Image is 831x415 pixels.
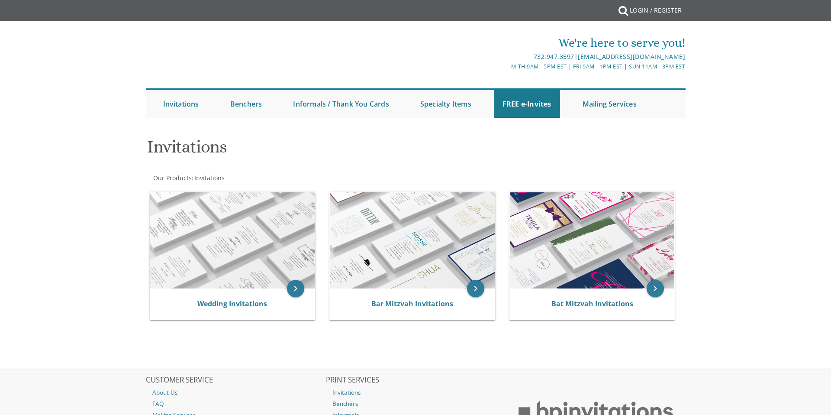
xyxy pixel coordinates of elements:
a: Bar Mitzvah Invitations [371,299,453,308]
a: Benchers [326,398,505,409]
a: About Us [146,387,325,398]
a: Invitations [155,90,208,118]
h2: CUSTOMER SERVICE [146,376,325,385]
a: Wedding Invitations [197,299,267,308]
img: Bar Mitzvah Invitations [330,192,495,289]
div: M-Th 9am - 5pm EST | Fri 9am - 1pm EST | Sun 11am - 3pm EST [326,62,685,71]
img: Wedding Invitations [150,192,315,289]
a: [EMAIL_ADDRESS][DOMAIN_NAME] [578,52,685,61]
a: Mailing Services [574,90,645,118]
h2: PRINT SERVICES [326,376,505,385]
a: FREE e-Invites [494,90,560,118]
a: 732.947.3597 [534,52,574,61]
a: Benchers [222,90,271,118]
a: Specialty Items [412,90,480,118]
a: keyboard_arrow_right [287,280,304,297]
a: keyboard_arrow_right [647,280,664,297]
a: Invitations [326,387,505,398]
a: FAQ [146,398,325,409]
div: : [146,174,416,182]
div: We're here to serve you! [326,34,685,52]
a: Invitations [193,174,225,182]
img: Bat Mitzvah Invitations [510,192,675,289]
div: | [326,52,685,62]
a: Bat Mitzvah Invitations [551,299,633,308]
a: Informals / Thank You Cards [284,90,397,118]
a: keyboard_arrow_right [467,280,484,297]
a: Our Products [152,174,192,182]
h1: Invitations [147,137,500,163]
